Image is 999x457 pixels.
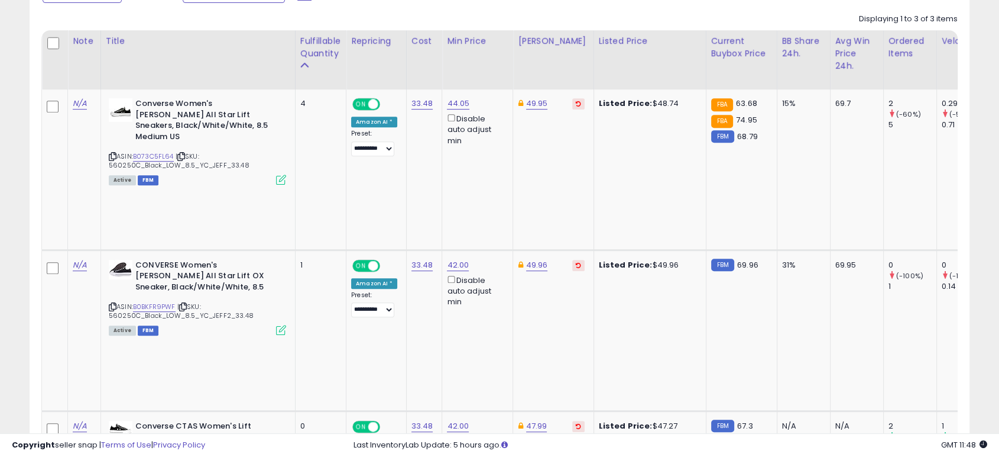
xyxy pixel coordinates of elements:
div: Velocity [942,35,985,47]
b: Listed Price: [599,98,653,109]
b: Converse Women's [PERSON_NAME] All Star Lift Sneakers, Black/White/White, 8.5 Medium US [135,98,279,145]
a: Privacy Policy [153,439,205,450]
div: 2 [888,98,936,109]
span: 74.95 [736,114,757,125]
span: All listings currently available for purchase on Amazon [109,175,136,185]
small: (-100%) [949,271,977,281]
a: 33.48 [411,98,433,110]
a: 49.95 [526,98,548,110]
span: 69.96 [737,259,758,271]
div: Repricing [351,35,401,47]
div: Preset: [351,291,397,318]
a: N/A [73,420,87,432]
b: Converse CTAS Women's Lift Platform Low Top Canvas, Black/White/White, Size 8.5 [135,421,279,457]
a: B0BKFR9PWF [133,302,176,312]
span: ON [353,260,368,271]
span: 67.3 [737,420,753,432]
small: FBM [711,420,734,432]
a: 44.05 [447,98,469,110]
div: 5 [888,120,936,130]
div: Displaying 1 to 3 of 3 items [859,14,958,25]
a: 42.00 [447,259,469,271]
div: Fulfillable Quantity [300,35,341,60]
div: Title [106,35,290,47]
div: seller snap | | [12,440,205,451]
div: Note [73,35,96,47]
div: 0.71 [942,120,990,130]
a: B073C5FL64 [133,152,174,162]
div: N/A [835,421,874,432]
div: Min Price [447,35,508,47]
div: 69.95 [835,260,874,271]
div: Amazon AI * [351,117,397,127]
div: Disable auto adjust min [447,273,504,308]
a: N/A [73,259,87,271]
span: OFF [378,260,397,271]
span: | SKU: 560250C_Black_LOW_8.5_YC_JEFF_33.48 [109,152,249,169]
div: Preset: [351,130,397,156]
span: ON [353,99,368,110]
div: BB Share 24h. [782,35,825,60]
span: All listings currently available for purchase on Amazon [109,326,136,336]
img: 31abydzYeeL._SL40_.jpg [109,421,132,437]
small: FBA [711,115,733,128]
div: 1 [942,421,990,432]
div: 1 [888,281,936,292]
div: 69.7 [835,98,874,109]
b: Listed Price: [599,259,653,271]
img: 31EsH8wMLzL._SL40_.jpg [109,260,132,279]
div: 4 [300,98,337,109]
span: 68.79 [737,131,758,142]
div: [PERSON_NAME] [518,35,588,47]
a: 33.48 [411,420,433,432]
div: Cost [411,35,437,47]
div: Amazon AI * [351,278,397,289]
div: Ordered Items [888,35,932,60]
div: 0.29 [942,98,990,109]
small: (-59.15%) [949,110,981,119]
div: $47.27 [599,421,697,432]
small: (-100%) [896,271,923,281]
div: 2 [888,421,936,432]
span: ON [353,422,368,432]
div: $48.74 [599,98,697,109]
a: 33.48 [411,259,433,271]
a: 42.00 [447,420,469,432]
span: | SKU: 560250C_Black_LOW_8.5_YC_JEFF2_33.48 [109,302,254,320]
div: Disable auto adjust min [447,112,504,146]
b: CONVERSE Women's [PERSON_NAME] All Star Lift OX Sneaker, Black/White/White, 8.5 [135,260,279,296]
small: (-60%) [896,110,921,119]
div: 0 [942,260,990,271]
span: 63.68 [736,98,757,109]
div: ASIN: [109,98,286,184]
div: Last InventoryLab Update: 5 hours ago. [353,440,988,451]
div: Current Buybox Price [711,35,772,60]
div: 0 [888,260,936,271]
div: 1 [300,260,337,271]
div: $49.96 [599,260,697,271]
small: FBM [711,130,734,143]
a: N/A [73,98,87,110]
div: Avg Win Price 24h. [835,35,878,72]
small: FBA [711,98,733,111]
strong: Copyright [12,439,55,450]
div: 31% [782,260,821,271]
a: Terms of Use [101,439,151,450]
a: 49.96 [526,259,548,271]
div: 15% [782,98,821,109]
span: 2025-08-18 11:48 GMT [941,439,987,450]
a: 47.99 [526,420,547,432]
img: 31vVEwuhAVL._SL40_.jpg [109,98,132,122]
div: ASIN: [109,260,286,334]
small: FBM [711,259,734,271]
b: Listed Price: [599,420,653,432]
span: FBM [138,326,159,336]
div: 0 [300,421,337,432]
span: FBM [138,175,159,185]
div: N/A [782,421,821,432]
div: 0.14 [942,281,990,292]
span: OFF [378,99,397,110]
div: Listed Price [599,35,701,47]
